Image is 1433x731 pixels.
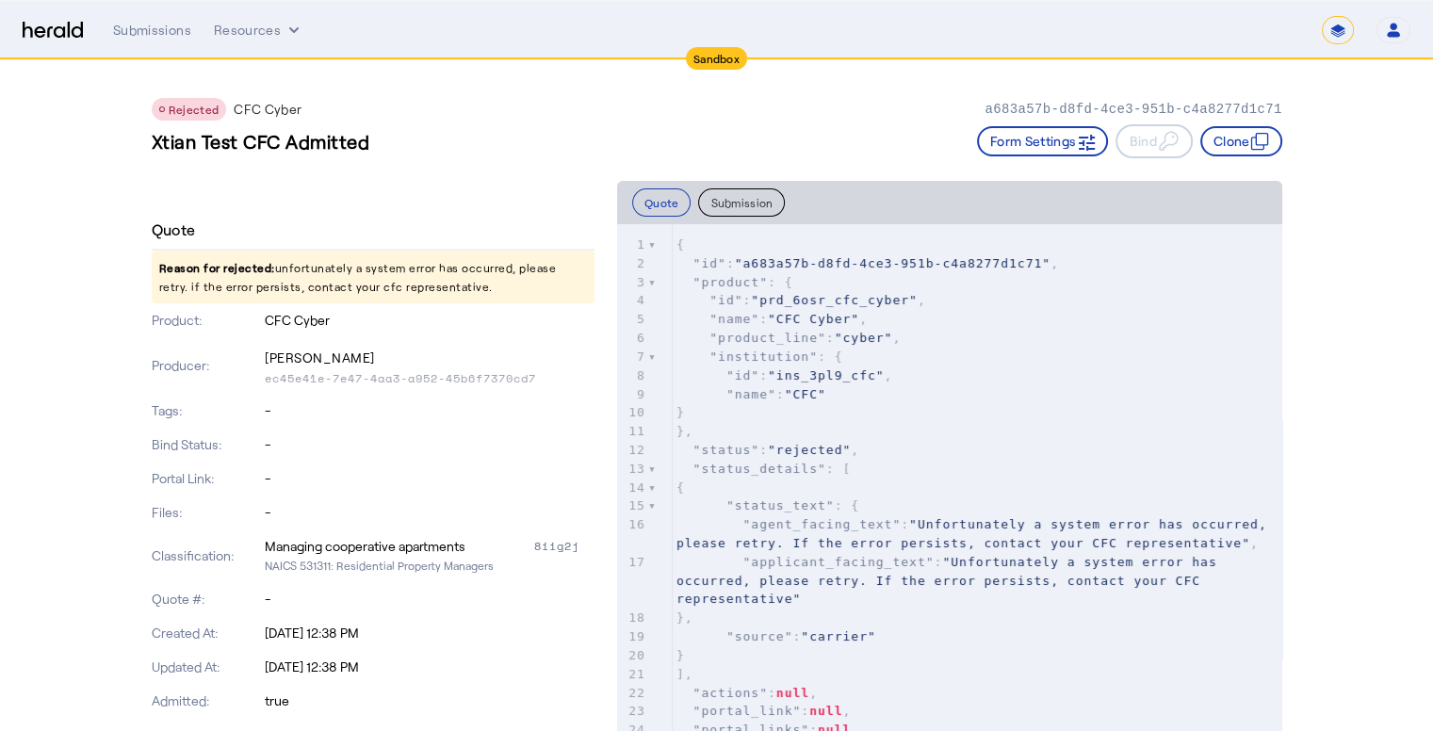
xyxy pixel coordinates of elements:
[152,691,262,710] p: Admitted:
[617,553,648,572] div: 17
[152,469,262,488] p: Portal Link:
[751,293,918,307] span: "prd_6osr_cfc_cyber"
[617,254,648,273] div: 2
[152,251,594,303] p: unfortunately a system error has occurred, please retry. if the error persists, contact your cfc ...
[152,311,262,330] p: Product:
[693,256,726,270] span: "id"
[23,22,83,40] img: Herald Logo
[265,624,594,642] p: [DATE] 12:38 PM
[617,366,648,385] div: 8
[617,646,648,665] div: 20
[265,401,594,420] p: -
[726,498,835,512] span: "status_text"
[743,555,935,569] span: "applicant_facing_text"
[617,348,648,366] div: 7
[617,310,648,329] div: 5
[693,443,760,457] span: "status"
[676,275,793,289] span: : {
[265,658,594,676] p: [DATE] 12:38 PM
[265,556,594,575] p: NAICS 531311: Residential Property Managers
[676,667,693,681] span: ],
[617,515,648,534] div: 16
[617,236,648,254] div: 1
[617,479,648,497] div: 14
[676,405,685,419] span: }
[676,648,685,662] span: }
[693,275,768,289] span: "product"
[152,356,262,375] p: Producer:
[617,329,648,348] div: 6
[265,691,594,710] p: true
[265,371,594,386] p: ec45e41e-7e47-4aa3-a952-45b6f7370cd7
[152,128,370,154] h3: Xtian Test CFC Admitted
[676,555,1226,607] span: "Unfortunately a system error has occurred, please retry. If the error persists, contact your CFC...
[617,403,648,422] div: 10
[768,312,859,326] span: "CFC Cyber"
[676,517,1276,550] span: : ,
[676,237,685,252] span: {
[676,349,843,364] span: : {
[726,368,759,382] span: "id"
[265,537,465,556] div: Managing cooperative apartments
[632,188,692,217] button: Quote
[265,311,594,330] p: CFC Cyber
[265,469,594,488] p: -
[709,312,759,326] span: "name"
[617,273,648,292] div: 3
[676,293,926,307] span: : ,
[617,702,648,721] div: 23
[676,387,826,401] span: :
[234,100,301,119] p: CFC Cyber
[676,704,851,718] span: : ,
[676,368,893,382] span: : ,
[1115,124,1192,158] button: Bind
[152,219,196,241] h4: Quote
[676,517,1276,550] span: "Unfortunately a system error has occurred, please retry. If the error persists, contact your CFC...
[709,293,742,307] span: "id"
[617,441,648,460] div: 12
[265,590,594,609] p: -
[985,100,1281,119] p: a683a57b-d8fd-4ce3-951b-c4a8277d1c71
[693,462,826,476] span: "status_details"
[698,188,785,217] button: Submission
[113,21,191,40] div: Submissions
[152,624,262,642] p: Created At:
[152,435,262,454] p: Bind Status:
[265,503,594,522] p: -
[617,422,648,441] div: 11
[617,460,648,479] div: 13
[676,424,693,438] span: },
[735,256,1050,270] span: "a683a57b-d8fd-4ce3-951b-c4a8277d1c71"
[676,312,868,326] span: : ,
[617,665,648,684] div: 21
[726,387,776,401] span: "name"
[676,480,685,495] span: {
[809,704,842,718] span: null
[152,503,262,522] p: Files:
[743,517,902,531] span: "agent_facing_text"
[152,546,262,565] p: Classification:
[676,610,693,625] span: },
[776,686,809,700] span: null
[676,443,859,457] span: : ,
[1200,126,1282,156] button: Clone
[159,261,275,274] span: Reason for rejected:
[726,629,793,643] span: "source"
[676,331,901,345] span: : ,
[169,103,220,116] span: Rejected
[676,555,1226,607] span: :
[785,387,826,401] span: "CFC"
[617,385,648,404] div: 9
[768,443,851,457] span: "rejected"
[617,496,648,515] div: 15
[693,704,802,718] span: "portal_link"
[768,368,885,382] span: "ins_3pl9_cfc"
[676,256,1059,270] span: : ,
[977,126,1109,156] button: Form Settings
[676,629,876,643] span: :
[214,21,303,40] button: Resources dropdown menu
[676,686,818,700] span: : ,
[617,627,648,646] div: 19
[265,435,594,454] p: -
[676,498,859,512] span: : {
